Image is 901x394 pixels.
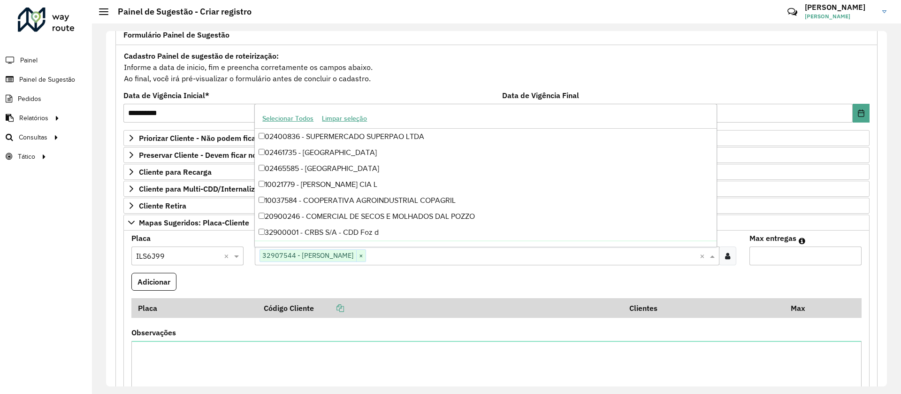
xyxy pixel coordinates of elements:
[260,250,356,261] span: 32907544 - [PERSON_NAME]
[782,2,802,22] a: Contato Rápido
[258,298,623,318] th: Código Cliente
[255,224,716,240] div: 32900001 - CRBS S/A - CDD Foz d
[123,215,870,231] a: Mapas Sugeridos: Placa-Cliente
[123,130,870,146] a: Priorizar Cliente - Não podem ficar no buffer
[123,147,870,163] a: Preservar Cliente - Devem ficar no buffer, não roteirizar
[123,50,870,85] div: Informe a data de inicio, fim e preencha corretamente os campos abaixo. Ao final, você irá pré-vi...
[318,111,371,126] button: Limpar seleção
[124,51,279,61] strong: Cadastro Painel de sugestão de roteirização:
[139,168,212,176] span: Cliente para Recarga
[799,237,805,245] em: Máximo de clientes que serão colocados na mesma rota com os clientes informados
[623,298,784,318] th: Clientes
[784,298,822,318] th: Max
[131,273,176,291] button: Adicionar
[139,202,186,209] span: Cliente Retira
[805,3,875,12] h3: [PERSON_NAME]
[123,90,209,101] label: Data de Vigência Inicial
[19,75,75,85] span: Painel de Sugestão
[123,164,870,180] a: Cliente para Recarga
[123,181,870,197] a: Cliente para Multi-CDD/Internalização
[258,111,318,126] button: Selecionar Todos
[255,129,716,145] div: 02400836 - SUPERMERCADO SUPERPAO LTDA
[255,209,716,224] div: 20900246 - COMERCIAL DE SECOS E MOLHADOS DAL POZZO
[18,152,35,162] span: Tático
[224,250,232,262] span: Clear all
[131,298,258,318] th: Placa
[20,55,38,65] span: Painel
[356,250,366,262] span: ×
[255,161,716,177] div: 02465585 - [GEOGRAPHIC_DATA]
[749,232,796,244] label: Max entregas
[108,7,252,17] h2: Painel de Sugestão - Criar registro
[131,232,151,244] label: Placa
[139,219,249,226] span: Mapas Sugeridos: Placa-Cliente
[700,250,708,262] span: Clear all
[255,145,716,161] div: 02461735 - [GEOGRAPHIC_DATA]
[502,90,579,101] label: Data de Vigência Final
[805,12,875,21] span: [PERSON_NAME]
[853,104,870,123] button: Choose Date
[255,177,716,193] div: 10021779 - [PERSON_NAME] CIA L
[139,185,271,193] span: Cliente para Multi-CDD/Internalização
[255,240,716,256] div: 32900003 - [PERSON_NAME]
[255,193,716,209] div: 10037584 - COOPERATIVA AGROINDUSTRIAL COPAGRIL
[139,151,330,159] span: Preservar Cliente - Devem ficar no buffer, não roteirizar
[123,198,870,214] a: Cliente Retira
[254,104,717,247] ng-dropdown-panel: Options list
[314,303,344,313] a: Copiar
[123,31,229,39] span: Formulário Painel de Sugestão
[131,327,176,338] label: Observações
[19,113,48,123] span: Relatórios
[19,132,47,142] span: Consultas
[18,94,41,104] span: Pedidos
[139,134,292,142] span: Priorizar Cliente - Não podem ficar no buffer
